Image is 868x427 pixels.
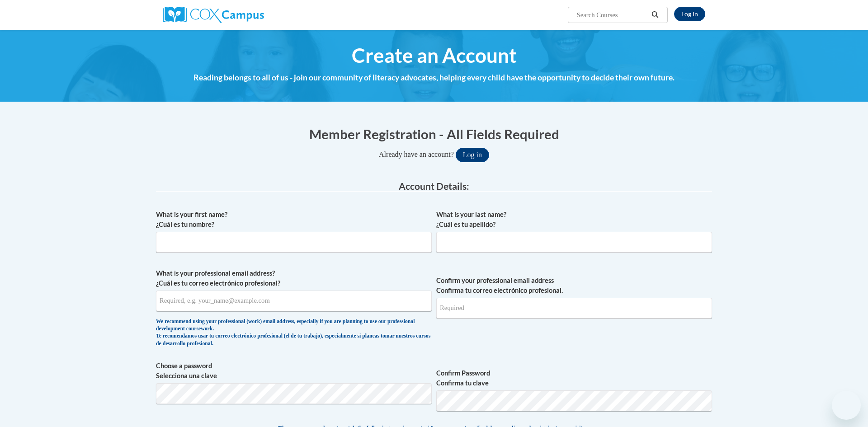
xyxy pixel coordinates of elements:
[156,268,432,288] label: What is your professional email address? ¿Cuál es tu correo electrónico profesional?
[436,276,712,296] label: Confirm your professional email address Confirma tu correo electrónico profesional.
[156,291,432,311] input: Metadata input
[379,150,454,158] span: Already have an account?
[156,210,432,230] label: What is your first name? ¿Cuál es tu nombre?
[832,391,861,420] iframe: Button to launch messaging window
[674,7,705,21] a: Log In
[648,9,662,20] button: Search
[156,232,432,253] input: Metadata input
[456,148,489,162] button: Log in
[352,43,517,67] span: Create an Account
[436,232,712,253] input: Metadata input
[163,7,264,23] img: Cox Campus
[156,72,712,84] h4: Reading belongs to all of us - join our community of literacy advocates, helping every child have...
[436,210,712,230] label: What is your last name? ¿Cuál es tu apellido?
[156,125,712,143] h1: Member Registration - All Fields Required
[156,361,432,381] label: Choose a password Selecciona una clave
[399,180,469,192] span: Account Details:
[436,368,712,388] label: Confirm Password Confirma tu clave
[156,318,432,348] div: We recommend using your professional (work) email address, especially if you are planning to use ...
[436,298,712,319] input: Required
[576,9,648,20] input: Search Courses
